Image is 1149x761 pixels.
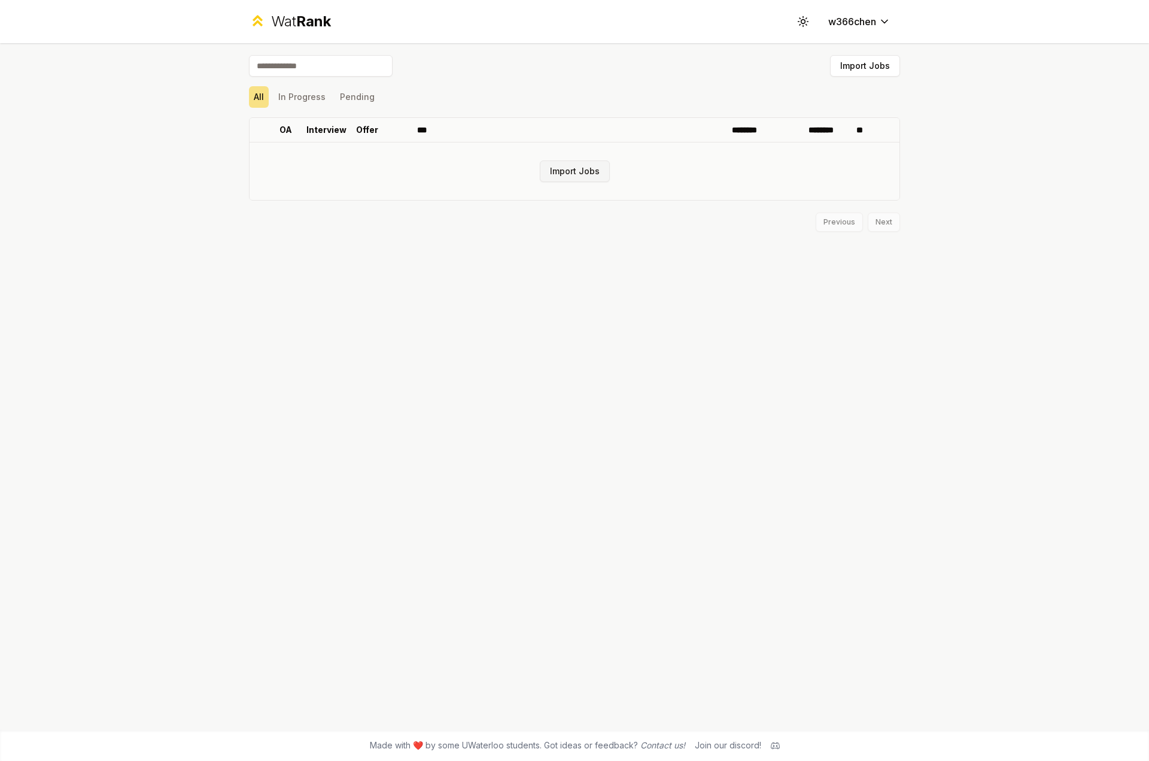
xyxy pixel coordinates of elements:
[356,124,378,136] p: Offer
[306,124,346,136] p: Interview
[273,86,330,108] button: In Progress
[540,160,610,182] button: Import Jobs
[271,12,331,31] div: Wat
[695,739,761,751] div: Join our discord!
[279,124,292,136] p: OA
[249,12,331,31] a: WatRank
[335,86,379,108] button: Pending
[828,14,876,29] span: w366chen
[640,740,685,750] a: Contact us!
[830,55,900,77] button: Import Jobs
[819,11,900,32] button: w366chen
[296,13,331,30] span: Rank
[370,739,685,751] span: Made with ❤️ by some UWaterloo students. Got ideas or feedback?
[249,86,269,108] button: All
